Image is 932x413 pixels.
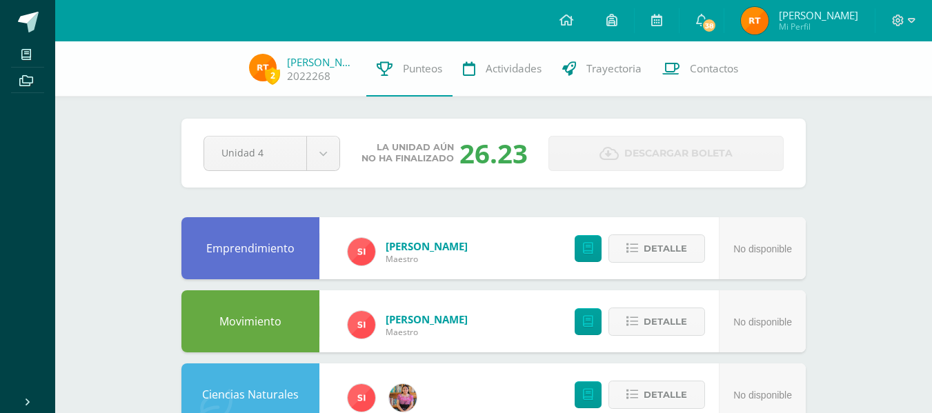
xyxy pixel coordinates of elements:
button: Detalle [608,234,705,263]
a: Actividades [453,41,552,97]
a: Unidad 4 [204,137,339,170]
a: Trayectoria [552,41,652,97]
img: e8319d1de0642b858999b202df7e829e.png [389,384,417,412]
button: Detalle [608,308,705,336]
span: [PERSON_NAME] [779,8,858,22]
img: 1e3c7f018e896ee8adc7065031dce62a.png [348,238,375,265]
a: [PERSON_NAME] [386,239,468,253]
span: Contactos [690,61,738,76]
span: No disponible [733,243,792,254]
span: No disponible [733,390,792,401]
div: Emprendimiento [181,217,319,279]
a: [PERSON_NAME] [386,312,468,326]
span: Unidad 4 [221,137,289,169]
span: La unidad aún no ha finalizado [361,142,454,164]
span: Punteos [403,61,442,76]
span: 38 [702,18,717,33]
span: Detalle [644,236,687,261]
span: 2 [265,67,280,84]
img: 5b284e87e7d490fb5ae7296aa8e53f86.png [741,7,769,34]
a: [PERSON_NAME] [287,55,356,69]
span: Descargar boleta [624,137,733,170]
img: 1e3c7f018e896ee8adc7065031dce62a.png [348,311,375,339]
span: No disponible [733,316,792,328]
span: Actividades [486,61,542,76]
span: Mi Perfil [779,21,858,32]
div: Movimiento [181,290,319,352]
a: Punteos [366,41,453,97]
span: Detalle [644,382,687,407]
span: Detalle [644,309,687,334]
a: 2022268 [287,69,330,83]
span: Maestro [386,326,468,338]
img: 1e3c7f018e896ee8adc7065031dce62a.png [348,384,375,412]
button: Detalle [608,381,705,409]
img: 5b284e87e7d490fb5ae7296aa8e53f86.png [249,54,277,81]
div: 26.23 [459,135,528,171]
span: Maestro [386,253,468,265]
span: Trayectoria [586,61,642,76]
a: Contactos [652,41,748,97]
